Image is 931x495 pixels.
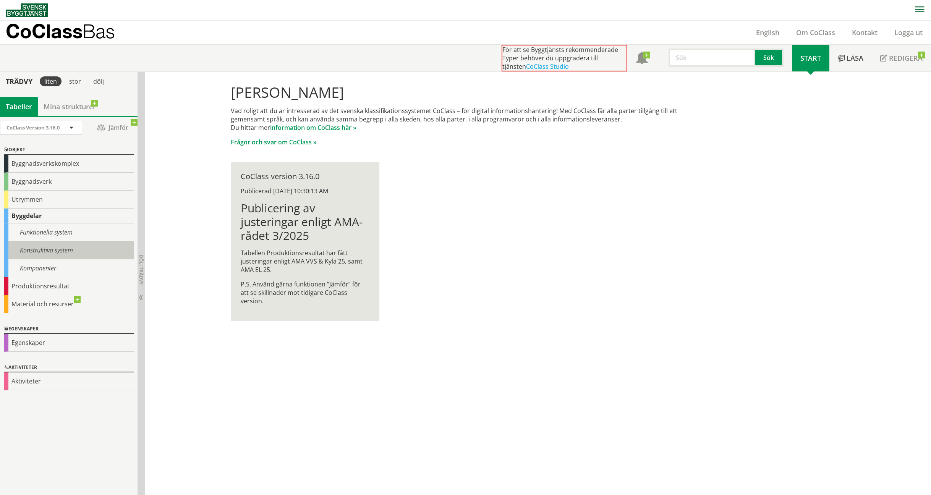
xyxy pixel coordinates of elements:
[755,49,784,67] button: Sök
[241,201,369,243] h1: Publicering av justeringar enligt AMA-rådet 3/2025
[4,277,134,295] div: Produktionsresultat
[4,295,134,313] div: Material och resurser
[886,28,931,37] a: Logga ut
[669,49,755,67] input: Sök
[38,97,102,116] a: Mina strukturer
[844,28,886,37] a: Kontakt
[829,45,872,71] a: Läsa
[40,76,62,86] div: liten
[4,191,134,209] div: Utrymmen
[270,123,356,132] a: information om CoClass här »
[4,155,134,173] div: Byggnadsverkskomplex
[4,209,134,223] div: Byggdelar
[800,53,821,63] span: Start
[847,53,863,63] span: Läsa
[6,3,48,17] img: Svensk Byggtjänst
[241,172,369,181] div: CoClass version 3.16.0
[241,249,369,274] p: Tabellen Produktionsresultat har fått justeringar enligt AMA VVS & Kyla 25, samt AMA EL 25.
[889,53,923,63] span: Redigera
[2,77,37,86] div: Trädvy
[4,372,134,390] div: Aktiviteter
[4,223,134,241] div: Funktionella system
[241,187,369,195] div: Publicerad [DATE] 10:30:13 AM
[231,84,700,100] h1: [PERSON_NAME]
[83,20,115,42] span: Bas
[6,21,131,44] a: CoClassBas
[4,241,134,259] div: Konstruktiva system
[4,146,134,155] div: Objekt
[241,280,369,305] p: P.S. Använd gärna funktionen ”Jämför” för att se skillnader mot tidigare CoClass version.
[4,173,134,191] div: Byggnadsverk
[6,27,115,36] p: CoClass
[6,124,60,131] span: CoClass Version 3.16.0
[4,325,134,334] div: Egenskaper
[4,363,134,372] div: Aktiviteter
[792,45,829,71] a: Start
[65,76,86,86] div: stor
[526,62,569,71] a: CoClass Studio
[502,45,627,71] div: För att se Byggtjänsts rekommenderade Typer behöver du uppgradera till tjänsten
[4,259,134,277] div: Komponenter
[231,107,700,132] p: Vad roligt att du är intresserad av det svenska klassifikationssystemet CoClass – för digital inf...
[636,53,648,65] span: Notifikationer
[788,28,844,37] a: Om CoClass
[748,28,788,37] a: English
[4,334,134,352] div: Egenskaper
[138,255,144,285] span: Dölj trädvy
[89,76,108,86] div: dölj
[90,121,136,134] span: Jämför
[231,138,317,146] a: Frågor och svar om CoClass »
[872,45,931,71] a: Redigera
